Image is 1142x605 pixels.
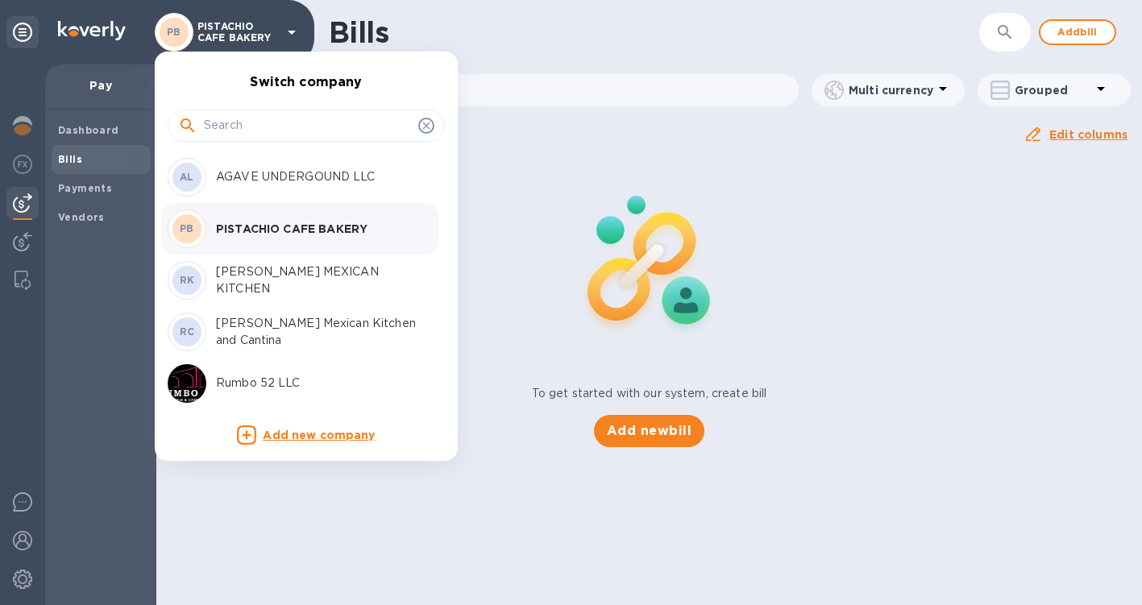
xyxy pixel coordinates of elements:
input: Search [204,114,412,138]
p: AGAVE UNDERGOUND LLC [216,168,419,185]
p: Add new company [263,427,375,445]
b: RK [180,274,195,286]
b: RC [180,325,195,338]
b: AL [180,171,194,183]
p: PISTACHIO CAFE BAKERY [216,221,419,237]
b: PB [180,222,194,234]
p: [PERSON_NAME] MEXICAN KITCHEN [216,263,419,297]
p: [PERSON_NAME] Mexican Kitchen and Cantina [216,315,419,349]
p: Rumbo 52 LLC [216,375,419,392]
